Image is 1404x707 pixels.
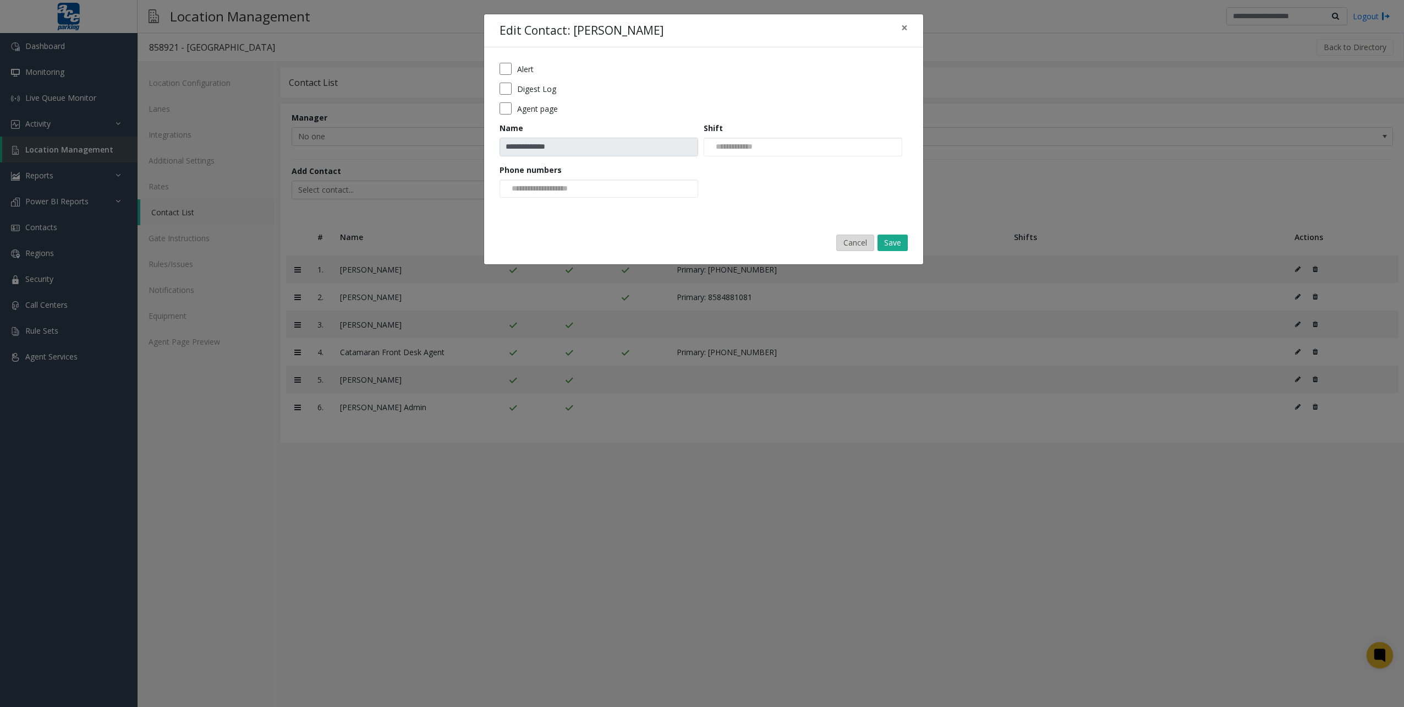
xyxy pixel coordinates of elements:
[500,180,583,198] input: NO DATA FOUND
[878,235,908,251] button: Save
[901,20,908,35] span: ×
[893,14,915,41] button: Close
[500,164,562,176] label: Phone numbers
[836,235,874,251] button: Cancel
[704,138,760,156] input: NO DATA FOUND
[517,83,556,95] label: Digest Log
[517,103,558,115] label: Agent page
[704,122,723,134] label: Shift
[500,122,523,134] label: Name
[500,22,663,40] h4: Edit Contact: [PERSON_NAME]
[517,63,534,75] label: Alert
